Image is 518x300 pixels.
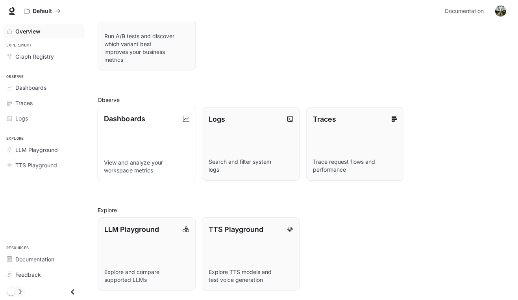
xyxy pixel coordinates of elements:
a: Feedback [3,268,85,281]
p: Dashboards [104,113,145,124]
p: Explore and compare supported LLMs [104,268,189,284]
span: Logs [15,114,28,122]
a: LLM Playground [3,143,85,157]
h2: Observe [98,96,509,104]
a: TracesTrace request flows and performance [306,107,404,181]
a: Dashboards [3,81,85,94]
span: Dark mode toggle [7,287,15,296]
a: DashboardsView and analyze your workspace metrics [97,107,196,181]
a: Traces [3,96,85,110]
span: TTS Playground [15,161,57,169]
p: TTS Playground [209,224,263,235]
p: Default [33,8,52,15]
span: Documentation [15,255,54,263]
p: View and analyze your workspace metrics [104,158,189,174]
a: LLM PlaygroundExplore and compare supported LLMs [98,217,196,291]
button: All workspaces [20,3,64,19]
span: Feedback [15,270,41,279]
p: Search and filter system logs [209,158,293,174]
p: Run A/B tests and discover which variant best improves your business metrics [104,32,189,64]
img: User avatar [495,6,506,17]
p: Trace request flows and performance [313,158,398,174]
button: Close drawer [64,284,81,300]
a: TTS Playground [3,158,85,172]
span: Dashboards [15,83,46,92]
a: Logs [3,111,85,125]
p: Explore TTS models and test voice generation [209,268,293,284]
p: LLM Playground [104,224,159,235]
span: LLM Playground [15,146,58,154]
button: User avatar [493,3,509,19]
p: Traces [313,114,336,124]
span: Graph Registry [15,52,54,61]
span: Documentation [445,6,484,16]
h2: Explore [98,206,509,214]
a: LogsSearch and filter system logs [202,107,300,181]
a: Overview [3,24,85,38]
a: Documentation [442,3,490,19]
p: Logs [209,114,225,124]
a: Documentation [3,252,85,266]
a: TTS PlaygroundExplore TTS models and test voice generation [202,217,300,291]
a: Graph Registry [3,50,85,63]
span: Traces [15,99,33,107]
span: Overview [15,27,41,35]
